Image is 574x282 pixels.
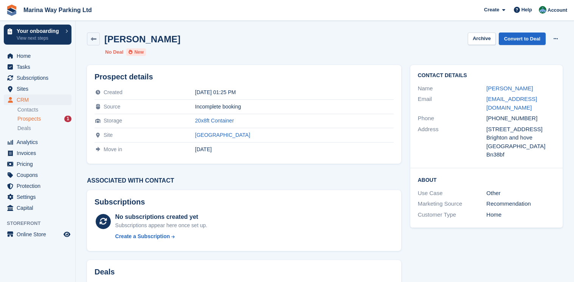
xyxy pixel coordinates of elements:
span: Pricing [17,159,62,169]
a: menu [4,181,71,191]
div: No subscriptions created yet [115,212,208,222]
a: 20x8ft Container [195,118,234,124]
h2: Prospect details [95,73,394,81]
a: menu [4,148,71,158]
span: Sites [17,84,62,94]
div: Brighton and hove [486,133,555,142]
div: Customer Type [418,211,487,219]
a: Your onboarding View next steps [4,25,71,45]
span: Analytics [17,137,62,147]
div: Address [418,125,487,159]
div: [PHONE_NUMBER] [486,114,555,123]
a: [GEOGRAPHIC_DATA] [195,132,250,138]
a: menu [4,170,71,180]
a: menu [4,62,71,72]
span: Source [104,104,120,110]
span: Site [104,132,113,138]
div: [DATE] [195,146,394,152]
img: stora-icon-8386f47178a22dfd0bd8f6a31ec36ba5ce8667c1dd55bd0f319d3a0aa187defe.svg [6,5,17,16]
span: Invoices [17,148,62,158]
button: Archive [468,33,496,45]
a: menu [4,95,71,105]
div: Email [418,95,487,112]
a: [PERSON_NAME] [486,85,533,91]
div: Name [418,84,487,93]
span: Prospects [17,115,41,122]
div: Marketing Source [418,200,487,208]
span: Capital [17,203,62,213]
span: Storefront [7,220,75,227]
a: menu [4,137,71,147]
a: Convert to Deal [499,33,546,45]
h2: About [418,176,555,183]
span: Home [17,51,62,61]
li: No Deal [105,48,123,56]
a: menu [4,51,71,61]
img: Paul Lewis [539,6,546,14]
p: Your onboarding [17,28,62,34]
div: Home [486,211,555,219]
a: Create a Subscription [115,232,208,240]
span: Create [484,6,499,14]
span: Account [548,6,567,14]
span: Storage [104,118,122,124]
div: Recommendation [486,200,555,208]
div: 1 [64,116,71,122]
a: Deals [17,124,71,132]
div: [STREET_ADDRESS] [486,125,555,134]
a: menu [4,203,71,213]
div: Create a Subscription [115,232,170,240]
div: Bn38bf [486,150,555,159]
li: New [126,48,146,56]
span: CRM [17,95,62,105]
div: [DATE] 01:25 PM [195,89,394,95]
h3: Associated with contact [87,177,401,184]
div: Use Case [418,189,487,198]
p: View next steps [17,35,62,42]
a: Preview store [62,230,71,239]
h2: Subscriptions [95,198,394,206]
span: Settings [17,192,62,202]
span: Tasks [17,62,62,72]
span: Help [521,6,532,14]
span: Deals [17,125,31,132]
span: Protection [17,181,62,191]
span: Subscriptions [17,73,62,83]
div: Subscriptions appear here once set up. [115,222,208,229]
a: menu [4,192,71,202]
div: Incomplete booking [195,104,394,110]
a: Marina Way Parking Ltd [20,4,95,16]
h2: Deals [95,268,115,276]
div: [GEOGRAPHIC_DATA] [486,142,555,151]
span: Online Store [17,229,62,240]
div: Other [486,189,555,198]
h2: [PERSON_NAME] [104,34,180,44]
span: Created [104,89,123,95]
a: menu [4,73,71,83]
a: menu [4,84,71,94]
h2: Contact Details [418,73,555,79]
div: Phone [418,114,487,123]
a: [EMAIL_ADDRESS][DOMAIN_NAME] [486,96,537,111]
a: menu [4,229,71,240]
span: Coupons [17,170,62,180]
a: menu [4,159,71,169]
a: Prospects 1 [17,115,71,123]
a: Contacts [17,106,71,113]
span: Move in [104,146,122,152]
